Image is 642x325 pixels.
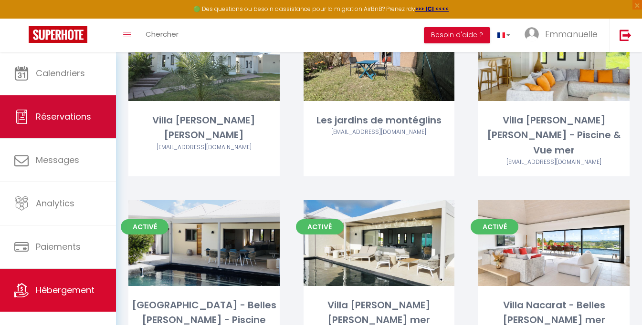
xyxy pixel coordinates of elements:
span: Messages [36,154,79,166]
span: Réservations [36,111,91,122]
img: logout [620,29,631,41]
a: ... Emmanuelle [517,19,610,52]
div: Airbnb [478,158,630,167]
button: Besoin d'aide ? [424,27,490,43]
span: Chercher [146,29,179,39]
span: Paiements [36,241,81,253]
img: Super Booking [29,26,87,43]
span: Activé [121,219,168,234]
span: Emmanuelle [545,28,598,40]
a: Chercher [138,19,186,52]
span: Activé [471,219,518,234]
div: Les jardins de montéglins [304,113,455,128]
div: Villa [PERSON_NAME] [PERSON_NAME] [128,113,280,143]
div: Villa [PERSON_NAME] [PERSON_NAME] - Piscine & Vue mer [478,113,630,158]
div: Airbnb [128,143,280,152]
img: ... [525,27,539,41]
span: Activé [296,219,344,234]
div: Airbnb [304,128,455,137]
a: >>> ICI <<<< [415,5,449,13]
span: Analytics [36,197,74,209]
span: Hébergement [36,284,95,296]
span: Calendriers [36,67,85,79]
